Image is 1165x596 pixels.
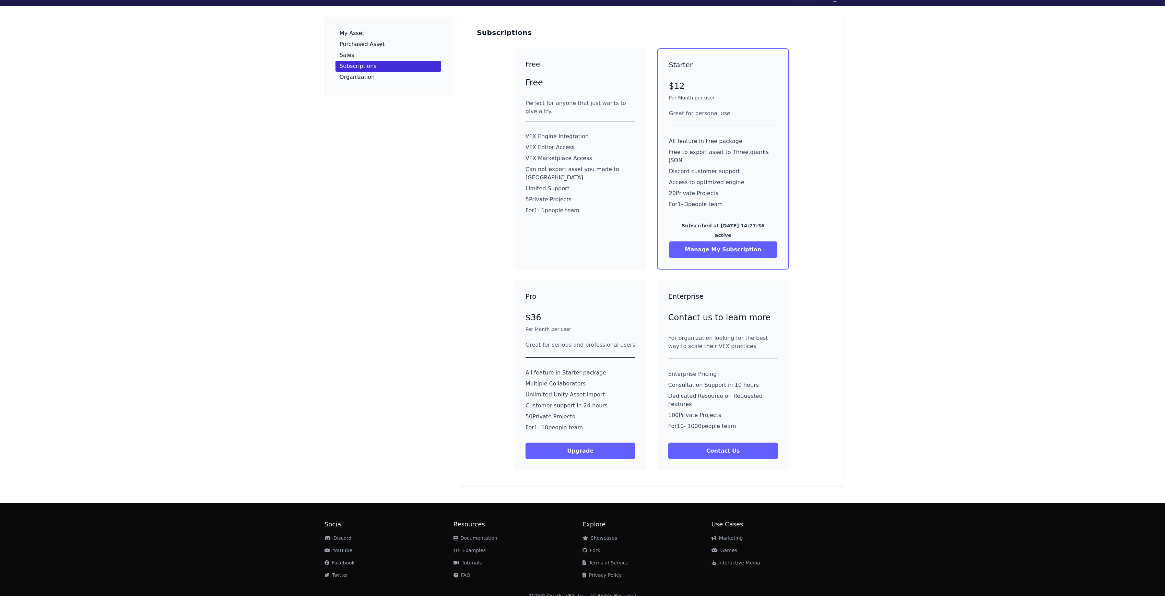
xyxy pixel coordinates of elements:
p: Free to export asset to Three.quarks JSON [669,148,777,165]
p: Subscriptions [340,63,377,69]
p: For 1 - 10 people team [526,424,635,432]
h2: Resources [454,520,582,529]
h2: Use Cases [711,520,840,529]
p: Purchased Asset [340,41,385,47]
a: Marketing [711,535,743,541]
div: Great for serious and professional users [526,341,635,349]
a: Purchased Asset [336,39,441,50]
h3: Enterprise [668,291,778,301]
a: Organization [336,72,441,83]
h3: Subscriptions [477,28,532,37]
a: Contact Us [668,448,778,454]
p: VFX Marketplace Access [526,154,635,163]
p: Limited Support [526,184,635,193]
h2: Social [325,520,454,529]
p: Can not export asset you made to [GEOGRAPHIC_DATA] [526,165,635,182]
a: FAQ [454,572,470,578]
div: Perfect for anyone that just wants to give a try. [526,99,635,116]
p: Dedicated Resource on Requested Features [668,392,778,408]
p: For 1 - 3 people team [669,200,777,208]
a: Sales [336,50,441,61]
a: Facebook [325,560,355,565]
a: Examples [454,548,486,553]
a: Documentation [454,535,497,541]
p: For 10 - 1000 people team [668,422,778,430]
a: Showcases [582,535,617,541]
p: Access to optimized engine [669,178,777,187]
a: My Asset [336,28,441,39]
div: For organization looking for the best way to scale their VFX practices [668,334,778,350]
p: All feature in Starter package [526,369,635,377]
p: Per Month per user [526,326,635,333]
h3: Pro [526,291,635,301]
h3: Starter [669,60,777,70]
p: Organization [340,74,375,80]
p: Customer support in 24 hours [526,402,635,410]
a: Subscriptions [336,61,441,72]
button: Contact Us [668,443,778,459]
h2: Explore [582,520,711,529]
p: Discord customer support [669,167,777,176]
a: Fork [582,548,600,553]
a: Games [711,548,737,553]
p: 20 Private Projects [669,189,777,198]
div: Great for personal use [669,109,777,118]
p: 50 Private Projects [526,413,635,421]
button: Upgrade [526,443,635,459]
p: Contact us to learn more [668,312,778,323]
a: Interactive Media [711,560,760,565]
p: Multiple Collaborators [526,380,635,388]
p: All feature in Free package [669,137,777,145]
a: Privacy Policy [582,572,622,578]
a: Discord [325,535,352,541]
p: My Asset [340,31,364,36]
p: Sales [340,52,354,58]
p: $36 [526,312,635,323]
p: 100 Private Projects [668,411,778,419]
p: Free [526,77,635,88]
a: YouTube [325,548,352,553]
p: active [669,232,777,239]
p: Per Month per user [669,94,777,101]
a: Twitter [325,572,348,578]
button: Manage My Subscription [669,241,777,258]
p: Consultation Support in 10 hours [668,381,778,389]
a: Tutorials [454,560,482,565]
p: 5 Private Projects [526,195,635,204]
p: Enterprise Pricing [668,370,778,378]
p: Subscribed at [DATE] 14:27:36 [669,222,777,229]
p: VFX Engine Integration [526,132,635,141]
p: For 1 - 1 people team [526,206,635,215]
p: VFX Editor Access [526,143,635,152]
h3: Free [526,59,635,69]
p: Unlimited Unity Asset Import [526,391,635,399]
p: $12 [669,81,777,92]
a: Terms of Service [582,560,628,565]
